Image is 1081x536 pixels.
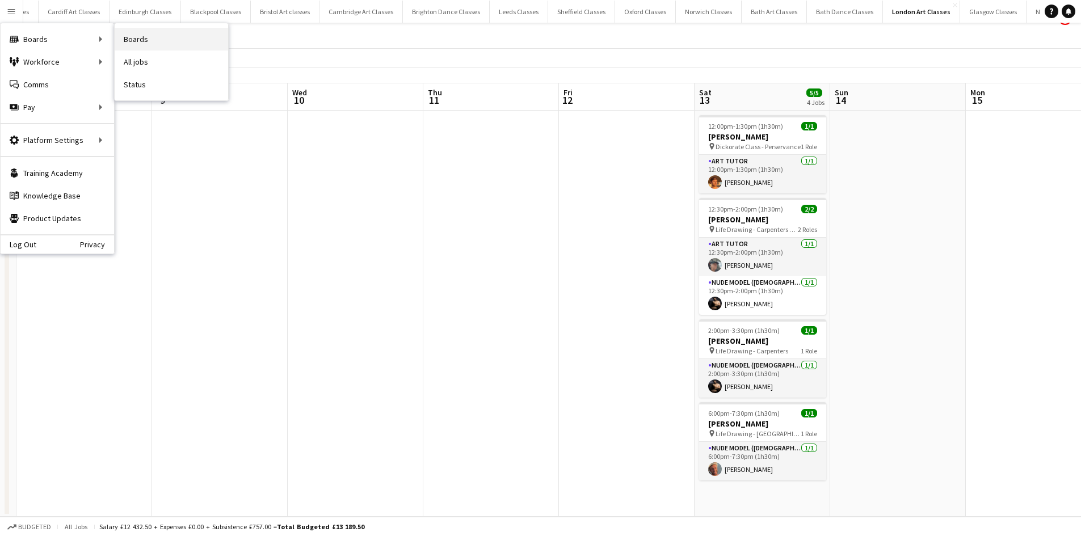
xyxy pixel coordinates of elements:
button: London Art Classes [883,1,960,23]
button: Brighton Dance Classes [403,1,490,23]
span: 2/2 [801,205,817,213]
app-job-card: 12:00pm-1:30pm (1h30m)1/1[PERSON_NAME] Dickorate Class - Perservance1 RoleArt Tutor1/112:00pm-1:3... [699,115,826,193]
button: Sheffield Classes [548,1,615,23]
button: Norwich Classes [676,1,742,23]
div: Salary £12 432.50 + Expenses £0.00 + Subsistence £757.00 = [99,522,364,531]
span: 2:00pm-3:30pm (1h30m) [708,326,780,335]
button: Cardiff Art Classes [39,1,110,23]
app-card-role: Nude Model ([DEMOGRAPHIC_DATA])1/16:00pm-7:30pm (1h30m)[PERSON_NAME] [699,442,826,480]
button: Bath Dance Classes [807,1,883,23]
a: Training Academy [1,162,114,184]
h3: [PERSON_NAME] [699,419,826,429]
app-card-role: Art Tutor1/112:30pm-2:00pm (1h30m)[PERSON_NAME] [699,238,826,276]
span: Thu [428,87,442,98]
span: 11 [426,94,442,107]
app-card-role: Art Tutor1/112:00pm-1:30pm (1h30m)[PERSON_NAME] [699,155,826,193]
span: Fri [563,87,573,98]
span: Life Drawing - [GEOGRAPHIC_DATA] [716,429,801,438]
button: Oxford Classes [615,1,676,23]
span: 12:00pm-1:30pm (1h30m) [708,122,783,130]
app-job-card: 12:30pm-2:00pm (1h30m)2/2[PERSON_NAME] Life Drawing - Carpenters Arms2 RolesArt Tutor1/112:30pm-2... [699,198,826,315]
span: 13 [697,94,712,107]
h3: [PERSON_NAME] [699,214,826,225]
span: Sun [835,87,848,98]
h3: [PERSON_NAME] [699,336,826,346]
span: 1 Role [801,142,817,151]
a: Privacy [80,240,114,249]
span: 1/1 [801,122,817,130]
span: Life Drawing - Carpenters [716,347,788,355]
span: All jobs [62,522,90,531]
button: Cambridge Art Classes [319,1,403,23]
div: Pay [1,96,114,119]
app-job-card: 2:00pm-3:30pm (1h30m)1/1[PERSON_NAME] Life Drawing - Carpenters1 RoleNude Model ([DEMOGRAPHIC_DAT... [699,319,826,398]
span: Life Drawing - Carpenters Arms [716,225,798,234]
button: Bath Art Classes [742,1,807,23]
span: 1 Role [801,429,817,438]
button: Budgeted [6,521,53,533]
button: Glasgow Classes [960,1,1027,23]
button: Leeds Classes [490,1,548,23]
h3: [PERSON_NAME] [699,132,826,142]
span: 1/1 [801,326,817,335]
span: Total Budgeted £13 189.50 [277,522,364,531]
app-job-card: 6:00pm-7:30pm (1h30m)1/1[PERSON_NAME] Life Drawing - [GEOGRAPHIC_DATA]1 RoleNude Model ([DEMOGRAP... [699,402,826,480]
span: 5/5 [806,88,822,97]
span: 2 Roles [798,225,817,234]
button: Edinburgh Classes [110,1,181,23]
app-card-role: Nude Model ([DEMOGRAPHIC_DATA])1/112:30pm-2:00pm (1h30m)[PERSON_NAME] [699,276,826,315]
span: Sat [699,87,712,98]
span: 1 Role [801,347,817,355]
a: All jobs [115,50,228,73]
a: Status [115,73,228,96]
a: Knowledge Base [1,184,114,207]
a: Log Out [1,240,36,249]
a: Boards [115,28,228,50]
button: Bristol Art classes [251,1,319,23]
div: Platform Settings [1,129,114,151]
span: Mon [970,87,985,98]
span: 6:00pm-7:30pm (1h30m) [708,409,780,417]
span: 14 [833,94,848,107]
span: 12:30pm-2:00pm (1h30m) [708,205,783,213]
div: Workforce [1,50,114,73]
div: Boards [1,28,114,50]
div: 4 Jobs [807,98,825,107]
app-card-role: Nude Model ([DEMOGRAPHIC_DATA])1/12:00pm-3:30pm (1h30m)[PERSON_NAME] [699,359,826,398]
span: 1/1 [801,409,817,417]
span: Dickorate Class - Perservance [716,142,801,151]
span: Budgeted [18,523,51,531]
a: Comms [1,73,114,96]
a: Product Updates [1,207,114,230]
span: 15 [969,94,985,107]
span: Wed [292,87,307,98]
button: Blackpool Classes [181,1,251,23]
span: 10 [291,94,307,107]
span: 12 [562,94,573,107]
